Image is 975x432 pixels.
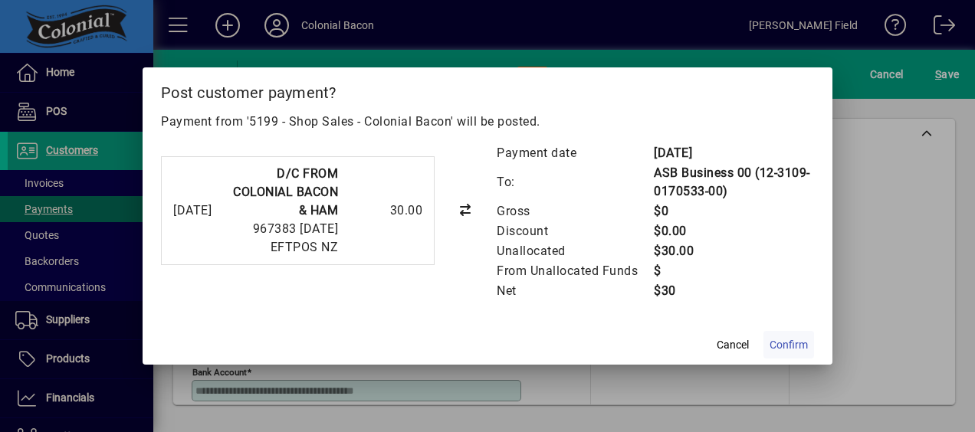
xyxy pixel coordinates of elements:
[653,201,814,221] td: $0
[653,241,814,261] td: $30.00
[653,261,814,281] td: $
[496,221,653,241] td: Discount
[653,281,814,301] td: $30
[653,221,814,241] td: $0.00
[496,143,653,163] td: Payment date
[653,163,814,201] td: ASB Business 00 (12-3109-0170533-00)
[496,201,653,221] td: Gross
[496,163,653,201] td: To:
[253,221,339,254] span: 967383 [DATE] EFTPOS NZ
[496,241,653,261] td: Unallocated
[233,166,338,218] strong: D/C FROM COLONIAL BACON & HAM
[161,113,814,131] p: Payment from '5199 - Shop Sales - Colonial Bacon' will be posted.
[143,67,832,112] h2: Post customer payment?
[173,201,212,220] div: [DATE]
[708,331,757,358] button: Cancel
[496,261,653,281] td: From Unallocated Funds
[346,201,422,220] div: 30.00
[653,143,814,163] td: [DATE]
[763,331,814,358] button: Confirm
[496,281,653,301] td: Net
[770,337,808,353] span: Confirm
[717,337,749,353] span: Cancel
